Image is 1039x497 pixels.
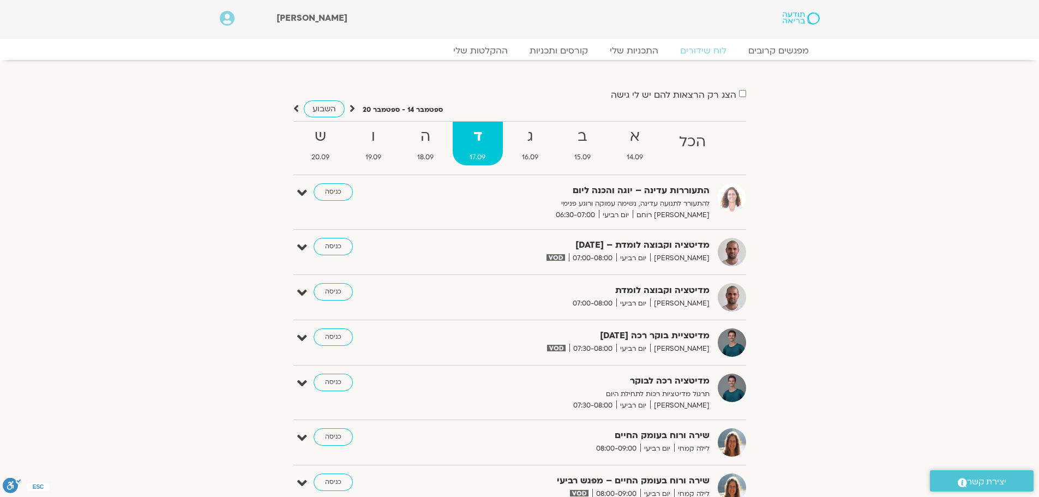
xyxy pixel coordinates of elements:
p: להתעורר לתנועה עדינה, נשימה עמוקה ורוגע פנימי [442,198,710,209]
label: הצג רק הרצאות להם יש לי גישה [611,90,736,100]
strong: מדיטציה וקבוצה לומדת [442,283,710,298]
strong: א [610,124,660,149]
a: ש20.09 [295,122,346,165]
p: תרגול מדיטציות רכות לתחילת היום [442,388,710,400]
a: כניסה [314,428,353,446]
a: כניסה [314,183,353,201]
span: יצירת קשר [967,475,1006,489]
span: [PERSON_NAME] [650,298,710,309]
p: ספטמבר 14 - ספטמבר 20 [363,104,443,116]
span: 14.09 [610,152,660,163]
span: 19.09 [349,152,398,163]
span: 07:30-08:00 [569,343,616,355]
strong: ד [453,124,502,149]
strong: ג [505,124,555,149]
a: ו19.09 [349,122,398,165]
a: ההקלטות שלי [442,45,519,56]
strong: התעוררות עדינה – יוגה והכנה ליום [442,183,710,198]
span: 07:00-08:00 [569,253,616,264]
span: 16.09 [505,152,555,163]
a: כניסה [314,374,353,391]
strong: ב [557,124,608,149]
strong: מדיטציה רכה לבוקר [442,374,710,388]
span: לילה קמחי [674,443,710,454]
a: א14.09 [610,122,660,165]
strong: שירה ורוח בעומק החיים – מפגש רביעי [442,474,710,488]
strong: ו [349,124,398,149]
a: ג16.09 [505,122,555,165]
span: יום רביעי [616,298,650,309]
span: השבוע [313,104,336,114]
a: לוח שידורים [669,45,737,56]
span: [PERSON_NAME] [650,253,710,264]
strong: ה [400,124,451,149]
a: הכל [662,122,723,165]
span: יום רביעי [616,253,650,264]
a: מפגשים קרובים [737,45,820,56]
span: 20.09 [295,152,346,163]
span: 08:00-09:00 [592,443,640,454]
img: vodicon [547,345,565,351]
img: vodicon [546,254,564,261]
strong: שירה ורוח בעומק החיים [442,428,710,443]
strong: מדיטציית בוקר רכה [DATE] [442,328,710,343]
span: [PERSON_NAME] [650,343,710,355]
span: יום רביעי [599,209,633,221]
img: vodicon [570,490,588,496]
span: 06:30-07:00 [552,209,599,221]
a: כניסה [314,283,353,301]
span: 07:00-08:00 [569,298,616,309]
a: כניסה [314,328,353,346]
a: כניסה [314,238,353,255]
nav: Menu [220,45,820,56]
span: [PERSON_NAME] [277,12,347,24]
a: קורסים ותכניות [519,45,599,56]
span: 17.09 [453,152,502,163]
a: יצירת קשר [930,470,1034,492]
a: ד17.09 [453,122,502,165]
span: יום רביעי [616,400,650,411]
a: ה18.09 [400,122,451,165]
span: יום רביעי [616,343,650,355]
strong: מדיטציה וקבוצה לומדת – [DATE] [442,238,710,253]
a: התכניות שלי [599,45,669,56]
a: השבוע [304,100,345,117]
span: [PERSON_NAME] [650,400,710,411]
a: ב15.09 [557,122,608,165]
span: [PERSON_NAME] רוחם [633,209,710,221]
span: 15.09 [557,152,608,163]
a: כניסה [314,474,353,491]
span: 18.09 [400,152,451,163]
strong: הכל [662,130,723,154]
span: יום רביעי [640,443,674,454]
strong: ש [295,124,346,149]
span: 07:30-08:00 [569,400,616,411]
